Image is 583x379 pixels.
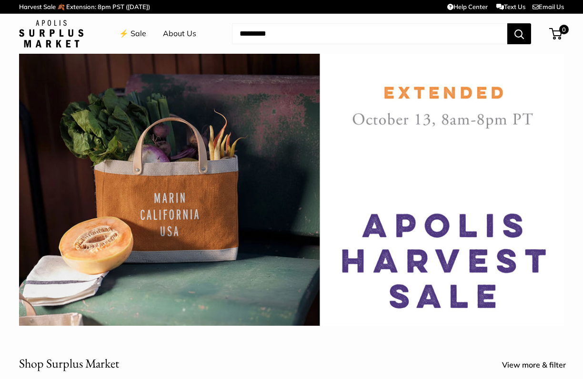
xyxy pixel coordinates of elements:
[502,358,576,372] a: View more & filter
[559,25,569,34] span: 0
[496,3,525,10] a: Text Us
[507,23,531,44] button: Search
[119,27,146,41] a: ⚡️ Sale
[550,28,562,39] a: 0
[533,3,564,10] a: Email Us
[19,354,119,373] h2: Shop Surplus Market
[447,3,488,10] a: Help Center
[19,20,83,48] img: Apolis: Surplus Market
[232,23,507,44] input: Search...
[163,27,196,41] a: About Us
